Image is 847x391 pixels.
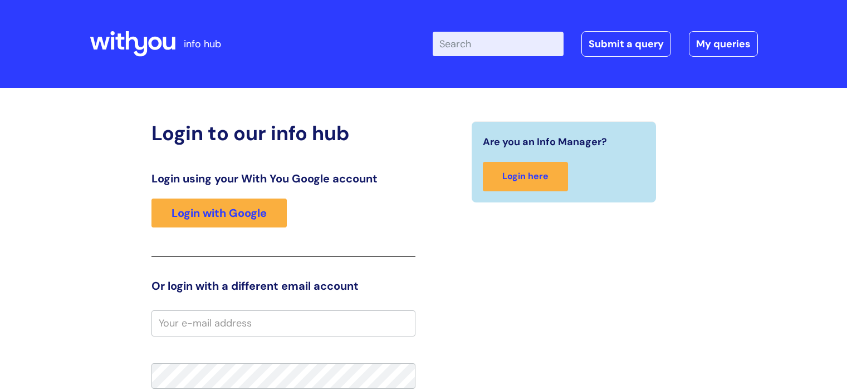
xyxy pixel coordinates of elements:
[151,172,415,185] h3: Login using your With You Google account
[581,31,671,57] a: Submit a query
[151,310,415,336] input: Your e-mail address
[689,31,758,57] a: My queries
[151,279,415,293] h3: Or login with a different email account
[433,32,564,56] input: Search
[483,162,568,191] a: Login here
[184,35,221,53] p: info hub
[483,133,607,151] span: Are you an Info Manager?
[151,121,415,145] h2: Login to our info hub
[151,199,287,227] a: Login with Google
